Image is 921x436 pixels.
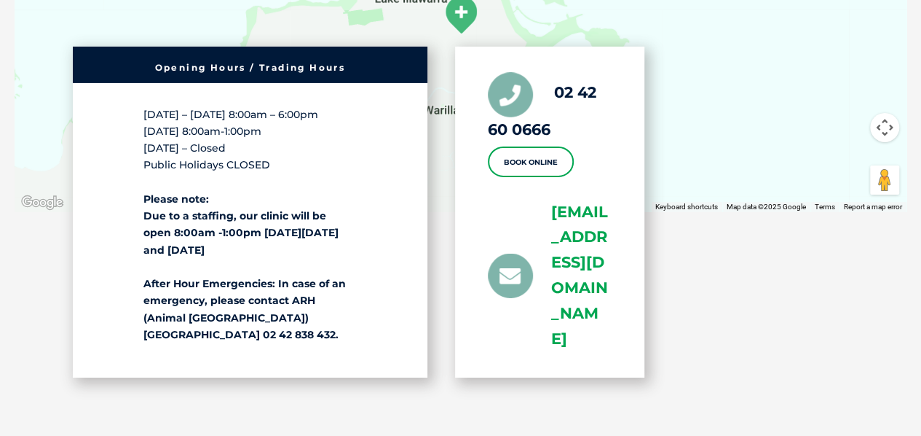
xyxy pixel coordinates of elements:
[143,192,339,257] b: Please note:
[551,200,612,352] a: [EMAIL_ADDRESS][DOMAIN_NAME]
[143,209,339,256] b: Due to a staffing, our clinic will be open 8:00am -1:00pm [DATE][DATE] and [DATE]
[80,63,420,72] h6: Opening Hours / Trading Hours
[488,83,596,139] a: 02 4260 0666
[143,106,356,174] p: [DATE] – [DATE] 8:00am – 6:00pm [DATE] 8:00am-1:00pm [DATE] – Closed Public Holidays CLOSED
[143,276,356,343] p: After Hour Emergencies: In case of an emergency, please contact ARH (Animal [GEOGRAPHIC_DATA]) [G...
[488,147,574,177] a: Book Online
